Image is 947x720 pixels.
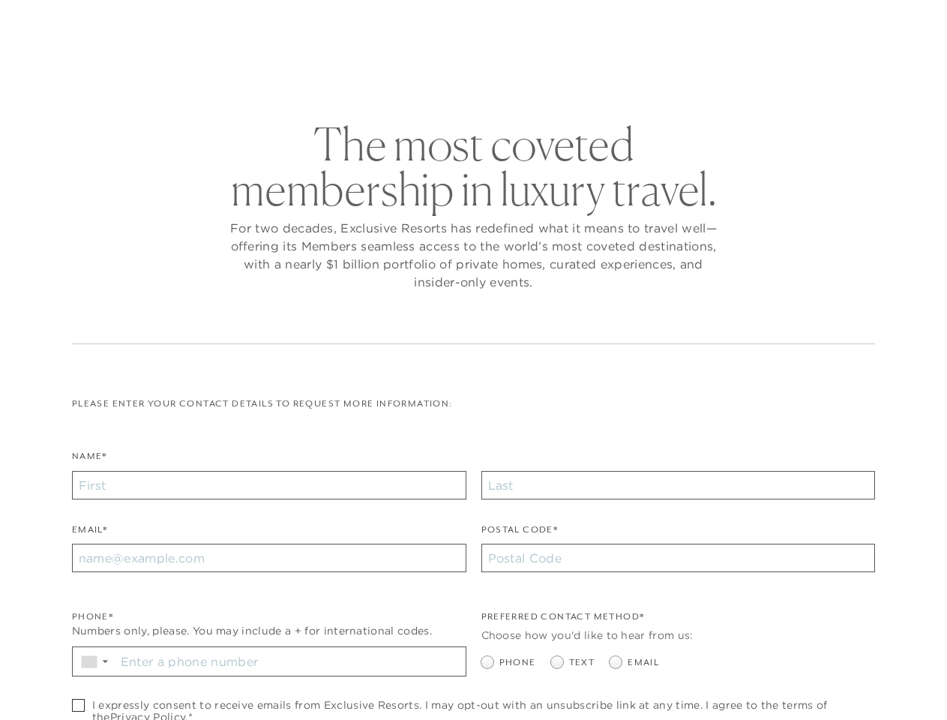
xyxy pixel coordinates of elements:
a: Community [554,48,646,91]
a: Get Started [40,16,105,30]
input: Last [481,471,876,499]
label: Name* [72,449,107,471]
input: name@example.com [72,544,466,572]
span: Phone [499,655,536,670]
div: Phone* [72,610,466,624]
h2: The most coveted membership in luxury travel. [226,121,721,211]
input: First [72,471,466,499]
p: For two decades, Exclusive Resorts has redefined what it means to travel well—offering its Member... [226,219,721,291]
a: The Collection [301,48,416,91]
input: Enter a phone number [115,647,466,676]
label: Postal Code* [481,523,559,544]
a: Membership [439,48,532,91]
legend: Preferred Contact Method* [481,610,645,631]
input: Postal Code [481,544,876,572]
p: Please enter your contact details to request more information: [72,397,875,411]
span: ▼ [100,657,110,666]
span: Email [628,655,659,670]
label: Email* [72,523,107,544]
a: Member Login [794,16,868,30]
div: Country Code Selector [73,647,115,676]
span: Text [569,655,595,670]
div: Numbers only, please. You may include a + for international codes. [72,623,466,639]
div: Choose how you'd like to hear from us: [481,628,876,643]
